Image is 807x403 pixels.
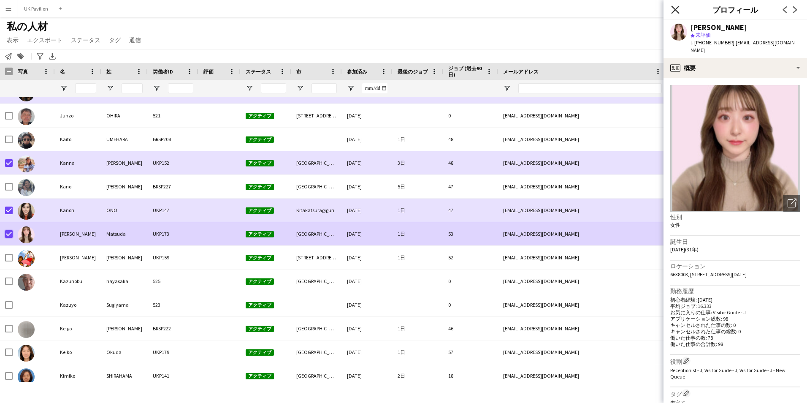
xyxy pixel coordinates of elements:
[342,199,393,222] div: [DATE]
[126,35,144,46] a: 通信
[498,128,667,151] div: [EMAIL_ADDRESS][DOMAIN_NAME]
[393,222,443,245] div: 1日
[101,364,148,387] div: SHIRAHAMA
[148,293,198,316] div: 523
[246,278,274,285] span: アクティブ
[670,357,800,365] h3: 役割
[498,151,667,174] div: [EMAIL_ADDRESS][DOMAIN_NAME]
[443,222,498,245] div: 53
[68,35,104,46] a: ステータス
[101,222,148,245] div: Matsuda
[3,35,22,46] a: 表示
[670,322,800,328] p: キャンセルされた仕事の数: 0
[101,246,148,269] div: [PERSON_NAME]
[342,104,393,127] div: [DATE]
[18,250,35,267] img: Kazuko KANEYAMA
[148,199,198,222] div: UKP147
[670,335,800,341] p: 働いた仕事の数: 78
[342,293,393,316] div: [DATE]
[670,213,800,221] h3: 性別
[393,364,443,387] div: 2日
[783,195,800,212] div: 写真ポップインを開く
[443,270,498,293] div: 0
[443,364,498,387] div: 18
[498,246,667,269] div: [EMAIL_ADDRESS][DOMAIN_NAME]
[498,270,667,293] div: [EMAIL_ADDRESS][DOMAIN_NAME]
[691,39,797,53] span: | [EMAIL_ADDRESS][DOMAIN_NAME]
[498,364,667,387] div: [EMAIL_ADDRESS][DOMAIN_NAME]
[393,246,443,269] div: 1日
[393,151,443,174] div: 3日
[18,132,35,149] img: Kaito UMEHARA
[443,199,498,222] div: 47
[148,104,198,127] div: 521
[101,128,148,151] div: UMEHARA
[443,340,498,364] div: 57
[55,364,101,387] div: Kimiko
[18,68,28,75] span: 写真
[246,68,271,75] span: ステータス
[670,367,785,380] span: Receptionist - J, Visitor Guide - J, Visitor Guide - J - New Queue
[18,274,35,291] img: Kazunobu hayasaka
[60,84,68,92] button: フィルターメニューを開く
[393,340,443,364] div: 1日
[347,68,367,75] span: 参加済み
[122,83,143,93] input: 姓 フィルター入力
[18,155,35,172] img: Kanna YAMAMOTO
[71,36,100,44] span: ステータス
[106,35,124,46] a: タグ
[398,68,428,75] span: 最後のジョブ
[75,83,96,93] input: 名 フィルター入力
[393,317,443,340] div: 1日
[448,65,483,78] span: ジョブ (過去90日)
[55,270,101,293] div: Kazunobu
[498,340,667,364] div: [EMAIL_ADDRESS][DOMAIN_NAME]
[362,83,387,93] input: 参加済み フィルター入力
[148,222,198,245] div: UKP173
[443,175,498,198] div: 47
[443,151,498,174] div: 48
[246,349,274,356] span: アクティブ
[342,175,393,198] div: [DATE]
[168,83,193,93] input: 労働者ID フィルター入力
[55,199,101,222] div: Kanon
[291,340,342,364] div: [GEOGRAPHIC_DATA]
[670,389,800,398] h3: タグ
[18,226,35,243] img: Karin Matsuda
[498,293,667,316] div: [EMAIL_ADDRESS][DOMAIN_NAME]
[109,36,121,44] span: タグ
[670,341,800,347] p: 働いた仕事の合計数: 98
[16,51,26,61] app-action-btn: タグに追加
[291,175,342,198] div: [GEOGRAPHIC_DATA]
[18,368,35,385] img: Kimiko SHIRAHAMA
[55,222,101,245] div: [PERSON_NAME]
[518,83,662,93] input: メールアドレス フィルター入力
[60,68,65,75] span: 名
[291,270,342,293] div: [GEOGRAPHIC_DATA]
[261,83,286,93] input: ステータス フィルター入力
[342,151,393,174] div: [DATE]
[246,113,274,119] span: アクティブ
[101,317,148,340] div: [PERSON_NAME]
[503,68,539,75] span: メールアドレス
[17,0,55,17] button: UK Pavilion
[129,36,141,44] span: 通信
[246,255,274,261] span: アクティブ
[670,85,800,212] img: クルーのアバターまたは写真
[342,317,393,340] div: [DATE]
[342,246,393,269] div: [DATE]
[670,246,699,253] span: [DATE] (31年)
[291,151,342,174] div: [GEOGRAPHIC_DATA]
[55,151,101,174] div: Kanna
[148,246,198,269] div: UKP159
[55,175,101,198] div: Kano
[203,68,214,75] span: 評価
[670,238,800,245] h3: 誕生日
[246,84,253,92] button: フィルターメニューを開く
[148,151,198,174] div: UKP152
[55,128,101,151] div: Kaito
[393,128,443,151] div: 1日
[670,303,800,309] p: 平均ジョブ: 16.333
[101,151,148,174] div: [PERSON_NAME]
[27,36,62,44] span: エクスポート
